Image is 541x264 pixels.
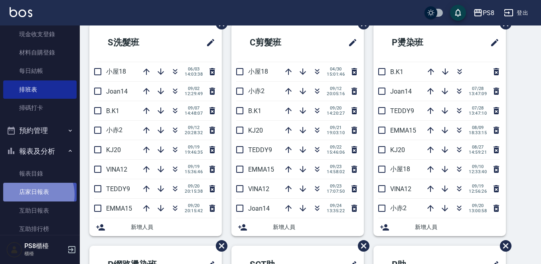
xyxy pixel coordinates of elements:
[248,185,269,193] span: VINA12
[373,218,506,236] div: 新增人員
[3,164,77,183] a: 報表目錄
[390,127,416,134] span: EMMA15
[327,150,345,155] span: 15:46:06
[248,205,270,212] span: Joan14
[352,234,371,258] span: 刪除班表
[106,88,128,95] span: Joan14
[106,126,122,134] span: 小赤2
[390,88,412,95] span: Joan14
[24,250,65,257] p: 櫃檯
[24,242,65,250] h5: PS8櫃檯
[106,68,126,75] span: 小屋18
[469,106,487,111] span: 07/28
[185,184,203,189] span: 09/20
[390,204,407,212] span: 小赤2
[185,208,203,213] span: 20:15:42
[327,106,345,111] span: 09/20
[106,185,130,193] span: TEDDY9
[231,218,364,236] div: 新增人員
[185,145,203,150] span: 09/19
[3,201,77,220] a: 互助日報表
[470,5,498,21] button: PS8
[390,165,410,173] span: 小屋18
[185,106,203,111] span: 09/07
[3,141,77,162] button: 報表及分析
[327,145,345,150] span: 09/22
[185,66,203,72] span: 06/03
[469,145,487,150] span: 08/27
[185,203,203,208] span: 09/20
[327,125,345,130] span: 09/21
[248,166,274,173] span: EMMA15
[380,28,460,57] h2: P燙染班
[469,203,487,208] span: 09/20
[390,107,414,115] span: TEDDY9
[469,91,487,96] span: 13:47:09
[106,166,127,173] span: VINA12
[3,62,77,80] a: 每日結帳
[327,208,345,213] span: 13:35:22
[3,80,77,99] a: 排班表
[469,111,487,116] span: 13:47:10
[106,107,119,115] span: B.K1
[185,164,203,169] span: 09/19
[3,25,77,43] a: 現金收支登錄
[185,86,203,91] span: 09/02
[327,72,345,77] span: 15:01:46
[248,68,268,75] span: 小屋18
[327,130,345,135] span: 19:03:10
[185,91,203,96] span: 12:29:49
[494,234,513,258] span: 刪除班表
[469,208,487,213] span: 13:00:58
[327,203,345,208] span: 09/24
[106,205,132,212] span: EMMA15
[89,218,222,236] div: 新增人員
[248,146,272,154] span: TEDDY9
[3,120,77,141] button: 預約管理
[390,146,405,154] span: KJ20
[485,33,500,52] span: 修改班表的標題
[469,86,487,91] span: 07/28
[469,169,487,174] span: 12:33:40
[327,169,345,174] span: 14:58:02
[327,184,345,189] span: 09/23
[327,164,345,169] span: 09/23
[327,111,345,116] span: 14:20:27
[483,8,494,18] div: PS8
[327,66,345,72] span: 04/30
[96,28,176,57] h2: S洗髮班
[185,169,203,174] span: 15:36:46
[185,150,203,155] span: 19:46:35
[248,87,265,95] span: 小赤2
[185,111,203,116] span: 14:48:07
[469,189,487,194] span: 12:56:26
[238,28,318,57] h2: C剪髮班
[3,43,77,62] a: 材料自購登錄
[450,5,466,21] button: save
[131,223,215,231] span: 新增人員
[185,189,203,194] span: 20:15:38
[327,189,345,194] span: 17:07:50
[273,223,357,231] span: 新增人員
[201,33,215,52] span: 修改班表的標題
[390,68,403,76] span: B.K1
[3,99,77,117] a: 掃碼打卡
[3,220,77,238] a: 互助排行榜
[10,7,32,17] img: Logo
[248,127,263,134] span: KJ20
[185,72,203,77] span: 14:03:38
[469,130,487,135] span: 18:33:15
[415,223,500,231] span: 新增人員
[3,183,77,201] a: 店家日報表
[248,107,261,115] span: B.K1
[343,33,357,52] span: 修改班表的標題
[185,125,203,130] span: 09/12
[6,242,22,258] img: Person
[390,185,411,193] span: VINA12
[469,150,487,155] span: 14:59:21
[469,164,487,169] span: 09/10
[327,86,345,91] span: 09/12
[469,125,487,130] span: 08/09
[469,184,487,189] span: 09/19
[106,146,121,154] span: KJ20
